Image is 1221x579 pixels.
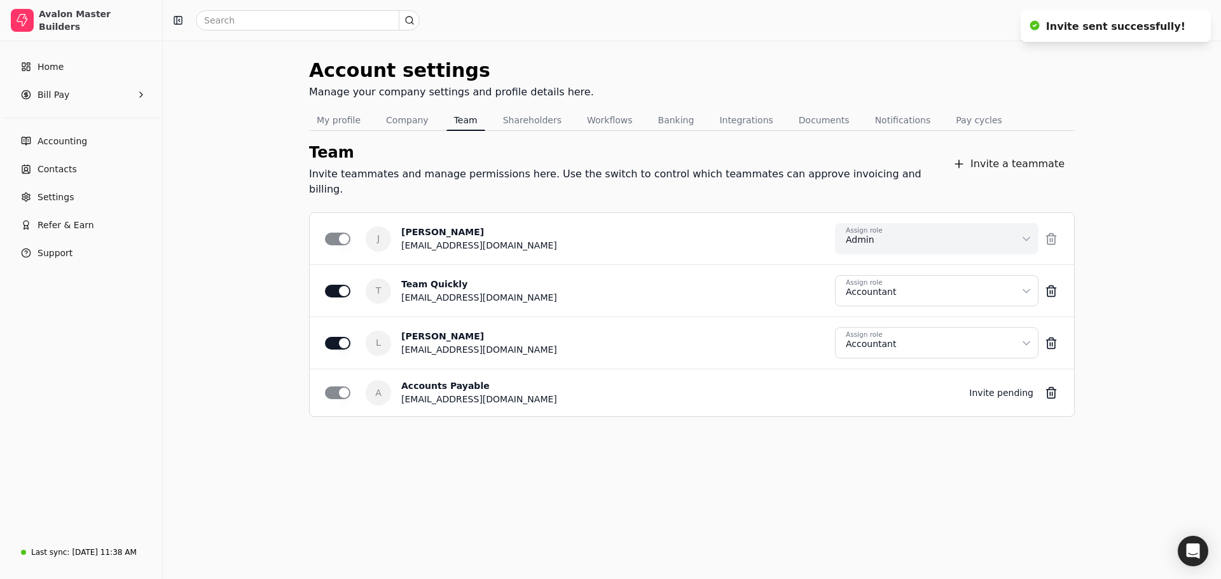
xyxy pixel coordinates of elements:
[309,110,1075,131] nav: Tabs
[5,156,157,182] a: Contacts
[969,386,1033,400] div: Invite pending
[38,88,69,102] span: Bill Pay
[5,54,157,79] a: Home
[401,379,959,393] div: Accounts Payable
[846,330,883,340] div: Assign role
[5,541,157,564] a: Last sync:[DATE] 11:38 AM
[401,393,959,406] div: [EMAIL_ADDRESS][DOMAIN_NAME]
[309,85,594,100] div: Manage your company settings and profile details here.
[38,60,64,74] span: Home
[401,239,557,252] div: [EMAIL_ADDRESS][DOMAIN_NAME]
[942,151,1075,177] button: Invite a teammate
[791,110,857,130] button: Documents
[38,219,94,232] span: Refer & Earn
[309,110,368,130] button: My profile
[401,278,557,291] div: Team Quickly
[5,128,157,154] a: Accounting
[446,110,485,130] button: Team
[31,547,69,558] div: Last sync:
[579,110,640,130] button: Workflows
[38,163,77,176] span: Contacts
[72,547,136,558] div: [DATE] 11:38 AM
[309,167,922,197] div: Invite teammates and manage permissions here. Use the switch to control which teammates can appro...
[651,110,702,130] button: Banking
[366,226,391,252] span: J
[846,278,883,288] div: Assign role
[39,8,151,33] div: Avalon Master Builders
[5,212,157,238] button: Refer & Earn
[366,278,391,304] span: T
[1046,19,1185,34] div: Invite sent successfully!
[378,110,436,130] button: Company
[38,135,87,148] span: Accounting
[846,226,883,236] div: Assign role
[401,226,557,239] div: [PERSON_NAME]
[867,110,939,130] button: Notifications
[5,82,157,107] button: Bill Pay
[401,291,557,304] div: [EMAIL_ADDRESS][DOMAIN_NAME]
[309,56,594,85] div: Account settings
[948,110,1010,130] button: Pay cycles
[38,191,74,204] span: Settings
[196,10,420,31] input: Search
[366,330,391,356] span: L
[38,247,72,260] span: Support
[401,330,557,343] div: [PERSON_NAME]
[5,184,157,210] a: Settings
[5,240,157,266] button: Support
[366,380,391,405] span: A
[309,141,922,164] div: Team
[1178,536,1208,566] div: Open Intercom Messenger
[495,110,569,130] button: Shareholders
[712,110,780,130] button: Integrations
[401,343,557,357] div: [EMAIL_ADDRESS][DOMAIN_NAME]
